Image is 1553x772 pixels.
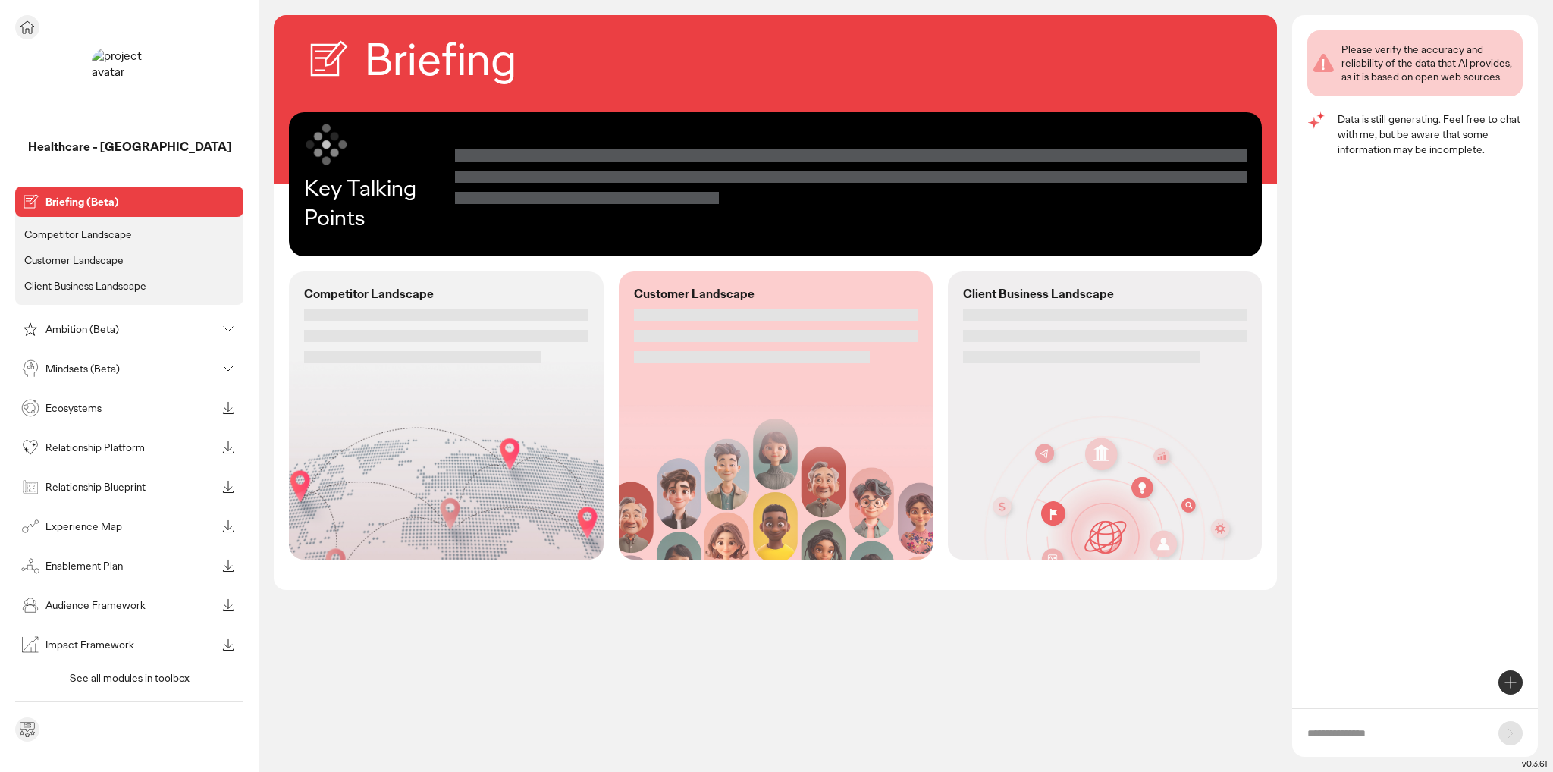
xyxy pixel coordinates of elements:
[304,173,455,232] p: Key Talking Points
[45,639,216,650] p: Impact Framework
[15,717,39,742] div: Send feedback
[948,271,1262,560] div: Client Business Landscape: null
[45,363,216,374] p: Mindsets (Beta)
[24,279,146,293] p: Client Business Landscape
[45,442,216,453] p: Relationship Platform
[45,196,237,207] p: Briefing (Beta)
[1341,42,1517,84] div: Please verify the accuracy and reliability of the data that AI provides, as it is based on open w...
[304,121,350,167] img: symbol
[45,482,216,492] p: Relationship Blueprint
[45,403,216,413] p: Ecosystems
[25,671,234,685] p: See all modules in toolbox
[45,521,216,532] p: Experience Map
[304,287,434,303] p: Competitor Landscape
[619,271,933,560] div: Customer Landscape: null
[634,287,755,303] p: Customer Landscape
[92,49,168,124] img: project avatar
[45,324,216,334] p: Ambition (Beta)
[45,560,216,571] p: Enablement Plan
[289,271,603,560] div: Competitor Landscape: null
[365,30,516,89] h2: Briefing
[15,669,243,687] button: See all modules in toolbox
[1338,111,1523,157] p: Data is still generating. Feel free to chat with me, but be aware that some information may be in...
[24,228,132,241] p: Competitor Landscape
[963,287,1114,303] p: Client Business Landscape
[24,253,124,267] p: Customer Landscape
[45,600,216,610] p: Audience Framework
[15,140,243,155] p: Healthcare - United States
